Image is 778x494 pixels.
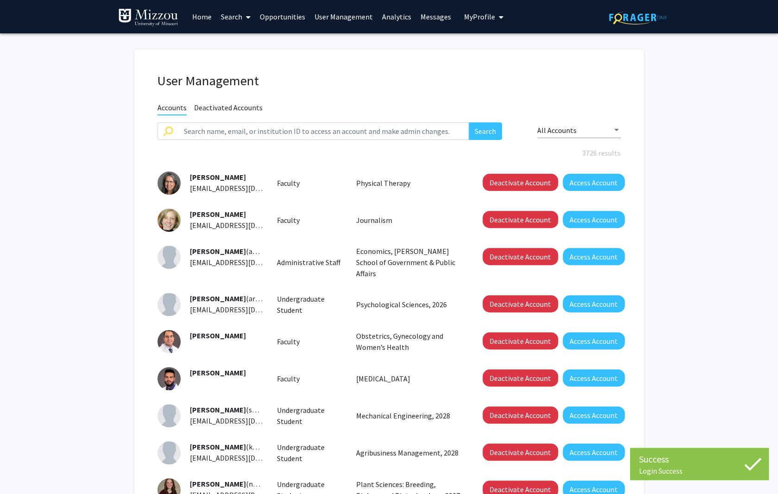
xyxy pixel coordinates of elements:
p: Psychological Sciences, 2026 [356,299,462,310]
span: [EMAIL_ADDRESS][DOMAIN_NAME] [190,305,303,314]
span: [EMAIL_ADDRESS][DOMAIN_NAME] [190,453,303,462]
p: Mechanical Engineering, 2028 [356,410,462,421]
span: [EMAIL_ADDRESS][DOMAIN_NAME] [190,258,303,267]
a: Opportunities [255,0,310,33]
button: Access Account [563,174,625,191]
div: Undergraduate Student [270,405,350,427]
span: [PERSON_NAME] [190,405,246,414]
img: Profile Picture [157,330,181,353]
span: [PERSON_NAME] [190,294,246,303]
a: Analytics [377,0,416,33]
img: Profile Picture [157,367,181,390]
span: [EMAIL_ADDRESS][DOMAIN_NAME] [190,221,303,230]
div: Login Success [639,466,759,475]
p: Journalism [356,215,462,226]
h1: User Management [157,73,621,89]
button: Deactivate Account [483,443,558,461]
p: Agribusiness Management, 2028 [356,447,462,458]
button: Deactivate Account [483,406,558,424]
img: University of Missouri Logo [118,8,178,27]
button: Access Account [563,295,625,312]
button: Access Account [563,332,625,349]
span: Deactivated Accounts [194,103,263,114]
div: Faculty [270,336,350,347]
img: Profile Picture [157,293,181,316]
div: Faculty [270,373,350,384]
a: Messages [416,0,456,33]
span: [PERSON_NAME] [190,172,246,182]
div: 3726 results [151,147,627,158]
img: Profile Picture [157,441,181,464]
a: User Management [310,0,377,33]
div: Success [639,452,759,466]
span: [EMAIL_ADDRESS][DOMAIN_NAME] [190,416,303,425]
img: Profile Picture [157,404,181,427]
button: Search [469,122,502,140]
button: Access Account [563,443,625,461]
p: Physical Therapy [356,177,462,189]
button: Deactivate Account [483,174,558,191]
span: [PERSON_NAME] [190,247,246,256]
button: Access Account [563,369,625,386]
img: Profile Picture [157,171,181,195]
p: [MEDICAL_DATA] [356,373,462,384]
div: Faculty [270,215,350,226]
span: (araxht) [190,294,272,303]
a: Search [216,0,255,33]
button: Deactivate Account [483,248,558,265]
div: Undergraduate Student [270,442,350,464]
button: Access Account [563,406,625,424]
button: Access Account [563,248,625,265]
a: Home [188,0,216,33]
button: Deactivate Account [483,332,558,349]
span: (nma394) [190,479,276,488]
button: Deactivate Account [483,369,558,386]
p: Obstetrics, Gynecology and Women’s Health [356,330,462,353]
img: Profile Picture [157,209,181,232]
span: [PERSON_NAME] [190,209,246,219]
span: (ka2qp) [190,442,270,451]
img: Profile Picture [157,246,181,269]
img: ForagerOne Logo [609,10,667,25]
span: Accounts [157,103,187,115]
span: [PERSON_NAME] [190,331,246,340]
span: [PERSON_NAME] [190,479,246,488]
span: (abbottkm) [190,247,284,256]
button: Deactivate Account [483,295,558,312]
span: [PERSON_NAME] [190,442,246,451]
div: Faculty [270,177,350,189]
span: (sancg) [190,405,270,414]
span: My Profile [464,12,495,21]
span: [PERSON_NAME] [190,368,246,377]
span: All Accounts [537,126,577,135]
div: Administrative Staff [270,257,350,268]
button: Access Account [563,211,625,228]
iframe: Chat [7,452,39,487]
div: Undergraduate Student [270,293,350,316]
p: Economics, [PERSON_NAME] School of Government & Public Affairs [356,246,462,279]
input: Search name, email, or institution ID to access an account and make admin changes. [178,122,469,140]
span: [EMAIL_ADDRESS][DOMAIN_NAME][US_STATE] [190,184,340,193]
button: Deactivate Account [483,211,558,228]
